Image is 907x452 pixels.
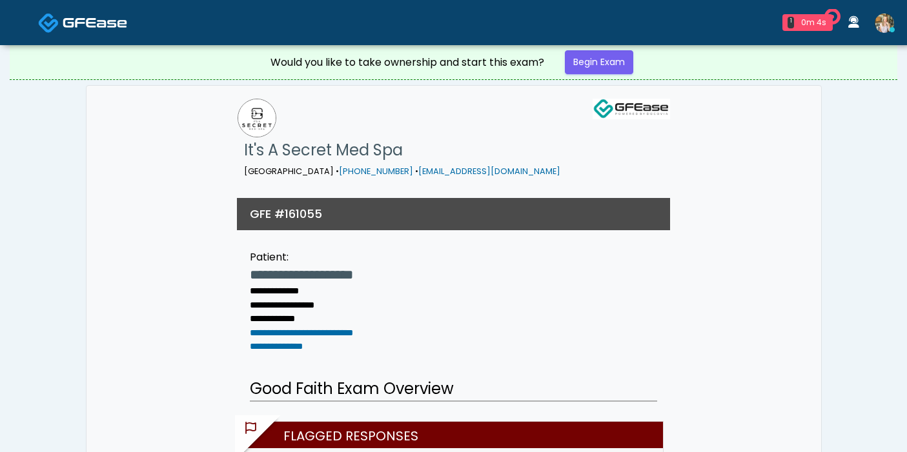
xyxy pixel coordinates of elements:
[270,55,544,70] div: Would you like to take ownership and start this exam?
[63,16,127,29] img: Docovia
[799,17,828,28] div: 0m 4s
[336,166,339,177] span: •
[250,250,353,265] div: Patient:
[244,166,560,177] small: [GEOGRAPHIC_DATA]
[250,377,657,402] h2: Good Faith Exam Overview
[788,17,794,28] div: 1
[244,137,560,163] h1: It's A Secret Med Spa
[775,9,841,36] a: 1 0m 4s
[565,50,633,74] a: Begin Exam
[875,14,894,33] img: Cameron Ellis
[250,206,322,222] h3: GFE #161055
[339,166,413,177] a: [PHONE_NUMBER]
[251,422,663,448] h2: Flagged Responses
[38,1,127,43] a: Docovia
[415,166,418,177] span: •
[38,12,59,34] img: Docovia
[238,99,276,137] img: It's A Secret Med Spa
[418,166,560,177] a: [EMAIL_ADDRESS][DOMAIN_NAME]
[593,99,670,119] img: GFEase Logo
